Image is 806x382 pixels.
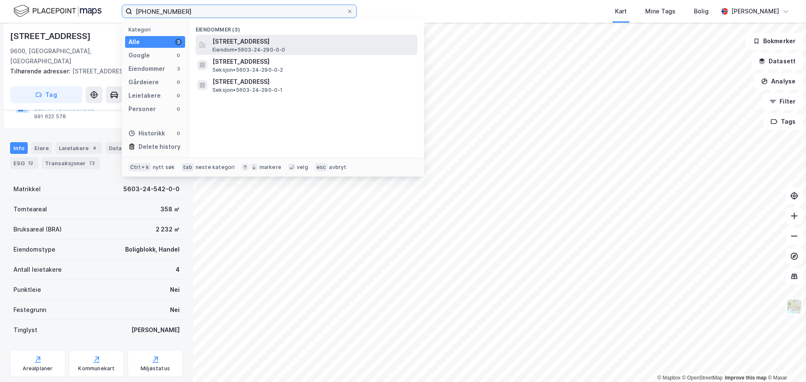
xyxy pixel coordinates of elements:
button: Analyse [754,73,803,90]
span: Eiendom • 5603-24-290-0-0 [212,47,285,53]
span: [STREET_ADDRESS] [212,77,414,87]
a: Improve this map [725,375,767,381]
div: Google [128,50,150,60]
div: Antall leietakere [13,265,62,275]
iframe: Chat Widget [764,342,806,382]
div: Eiendomstype [13,244,55,255]
div: Delete history [139,142,181,152]
div: Miljøstatus [141,365,170,372]
div: Kommunekart [78,365,115,372]
button: Datasett [751,53,803,70]
div: Bruksareal (BRA) [13,224,62,234]
div: 3 [175,65,182,72]
div: Matrikkel [13,184,41,194]
div: 0 [175,92,182,99]
div: tab [181,163,194,172]
img: logo.f888ab2527a4732fd821a326f86c7f29.svg [13,4,102,18]
div: Punktleie [13,285,41,295]
span: [STREET_ADDRESS] [212,36,414,47]
div: 4 [175,265,180,275]
div: 0 [175,52,182,59]
div: Historikk [128,128,165,138]
div: 2 232 ㎡ [156,224,180,234]
div: esc [315,163,328,172]
div: Mine Tags [645,6,675,16]
div: 9600, [GEOGRAPHIC_DATA], [GEOGRAPHIC_DATA] [10,46,131,66]
div: velg [297,164,308,171]
div: Leietakere [128,91,161,101]
img: Z [786,299,802,314]
div: Eiendommer [128,64,165,74]
div: 12 [26,159,35,167]
div: Tomteareal [13,204,47,214]
div: Festegrunn [13,305,46,315]
div: [PERSON_NAME] [731,6,779,16]
div: 3 [175,39,182,45]
div: neste kategori [196,164,235,171]
div: Transaksjoner [42,157,100,169]
div: Leietakere [55,142,102,154]
div: 0 [175,130,182,137]
div: [PERSON_NAME] [131,325,180,335]
div: 0 [175,106,182,112]
button: Tags [764,113,803,130]
div: Nei [170,305,180,315]
input: Søk på adresse, matrikkel, gårdeiere, leietakere eller personer [132,5,346,18]
div: Datasett [105,142,137,154]
a: OpenStreetMap [682,375,723,381]
div: Eiere [31,142,52,154]
div: 72 [87,159,97,167]
div: Tinglyst [13,325,37,335]
div: Nei [170,285,180,295]
div: Info [10,142,28,154]
div: Ctrl + k [128,163,151,172]
div: ESG [10,157,38,169]
div: avbryt [329,164,346,171]
div: 0 [175,79,182,86]
a: Mapbox [657,375,680,381]
div: 5603-24-542-0-0 [123,184,180,194]
div: Personer [128,104,156,114]
div: nytt søk [153,164,175,171]
div: Boligblokk, Handel [125,244,180,255]
div: markere [259,164,281,171]
div: 991 622 578 [34,113,66,120]
span: Seksjon • 5603-24-290-0-1 [212,87,283,94]
div: Arealplaner [23,365,52,372]
div: [STREET_ADDRESS] [10,66,176,76]
div: Gårdeiere [128,77,159,87]
div: Kategori [128,26,185,33]
button: Bokmerker [746,33,803,49]
span: [STREET_ADDRESS] [212,57,414,67]
div: Eiendommer (3) [189,20,424,35]
div: 358 ㎡ [160,204,180,214]
div: Alle [128,37,140,47]
div: Bolig [694,6,709,16]
div: [STREET_ADDRESS] [10,29,92,43]
span: Seksjon • 5603-24-290-0-2 [212,67,283,73]
button: Tag [10,86,82,103]
span: Tilhørende adresser: [10,68,72,75]
div: 4 [90,144,99,152]
div: Kart [615,6,627,16]
button: Filter [762,93,803,110]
